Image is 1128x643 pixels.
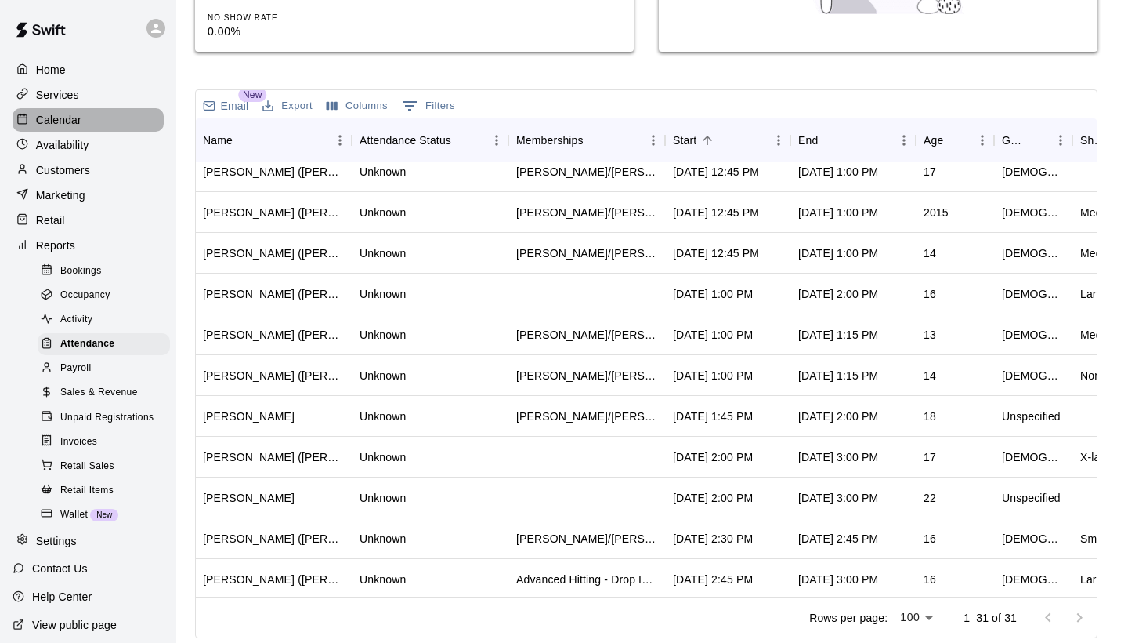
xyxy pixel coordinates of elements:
div: Tom/Mike - Full Year Member Unlimited , Tom/Mike - Full Year Member Unlimited [516,531,657,547]
span: Bookings [60,263,102,279]
p: 0.00% [208,24,364,40]
p: Availability [36,137,89,153]
span: New [90,510,118,519]
p: Email [221,98,249,114]
div: Unspecified [1002,490,1061,506]
div: Aug 18, 2025 at 2:00 PM [673,490,753,506]
div: Luke Fazio (Mary Fazio) [203,205,344,220]
button: Menu [892,129,916,152]
button: Select columns [323,94,392,118]
div: Male [1002,164,1065,180]
div: Attendance Status [360,118,451,162]
button: Sort [943,129,965,151]
a: Occupancy [38,283,176,307]
button: Email [199,95,252,117]
div: Unknown [360,286,406,302]
a: Activity [38,308,176,332]
div: Jack Solgan (Chris Solgan) [203,572,344,587]
div: Unknown [360,368,406,383]
div: Male [1002,531,1065,547]
div: Start [665,118,790,162]
button: Sort [584,129,606,151]
a: Invoices [38,430,176,454]
div: Aug 18, 2025 at 1:00 PM [798,245,878,261]
a: Reports [13,234,164,257]
div: Payroll [38,358,170,380]
span: Activity [60,312,92,328]
div: Jace LOEB (Jace Loeb) [203,449,344,465]
div: Aug 18, 2025 at 1:45 PM [673,409,753,424]
div: Unpaid Registrations [38,407,170,429]
div: Age [916,118,994,162]
div: WalletNew [38,504,170,526]
div: Attendance [38,333,170,355]
button: Menu [971,129,994,152]
div: End [798,118,818,162]
div: Aug 18, 2025 at 3:00 PM [798,449,878,465]
div: Unspecified [1002,409,1061,424]
a: Retail Items [38,478,176,503]
div: Unknown [360,164,406,180]
div: Vincent Brown (Peter Brown) [203,164,344,180]
span: New [238,88,266,102]
a: Services [13,83,164,107]
div: Attendance Status [352,118,508,162]
div: Aug 18, 2025 at 12:45 PM [673,245,759,261]
a: WalletNew [38,503,176,527]
div: 2015 [924,205,949,220]
p: Settings [36,533,77,549]
div: Male [1002,449,1065,465]
div: Tom/Mike - Month to Month Membership - 2x per week [516,409,657,424]
div: Medium [1080,245,1120,261]
div: Ryan Jaeger (Steph Jaeger) [203,245,344,261]
div: Gender [1002,118,1027,162]
div: Gio Calamia [203,490,295,506]
a: Sales & Revenue [38,381,176,405]
div: Eli Miller (Lowell Miller) [203,368,344,383]
span: Wallet [60,507,88,523]
a: Retail [13,209,164,232]
span: Occupancy [60,288,110,303]
div: 100 [894,606,938,629]
span: Payroll [60,361,91,376]
button: Menu [642,129,665,152]
button: Sort [1027,129,1049,151]
div: 13 [924,327,936,343]
div: Unknown [360,205,406,220]
button: Menu [1049,129,1072,152]
div: 17 [924,164,936,180]
div: Age [924,118,943,162]
a: Bookings [38,259,176,283]
div: Unknown [360,327,406,343]
p: Marketing [36,187,85,203]
div: Unknown [360,449,406,465]
div: Male [1002,572,1065,587]
a: Home [13,58,164,82]
div: Occupancy [38,285,170,307]
div: Aug 18, 2025 at 2:00 PM [798,286,878,302]
div: Aug 18, 2025 at 2:30 PM [673,531,753,547]
button: Sort [233,129,255,151]
div: 14 [924,368,936,383]
div: Name [203,118,233,162]
div: 17 [924,449,936,465]
div: Large [1080,572,1109,587]
div: Gender [994,118,1072,162]
div: Unknown [360,490,406,506]
div: Memberships [508,118,665,162]
div: 18 [924,409,936,424]
a: Customers [13,158,164,182]
div: Aug 18, 2025 at 1:00 PM [798,205,878,220]
div: 16 [924,286,936,302]
button: Menu [485,129,508,152]
a: Calendar [13,108,164,132]
a: Availability [13,133,164,157]
div: 16 [924,531,936,547]
div: Sales & Revenue [38,382,170,404]
a: Unpaid Registrations [38,405,176,430]
div: Aug 18, 2025 at 2:45 PM [798,531,878,547]
div: Name [195,118,352,162]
